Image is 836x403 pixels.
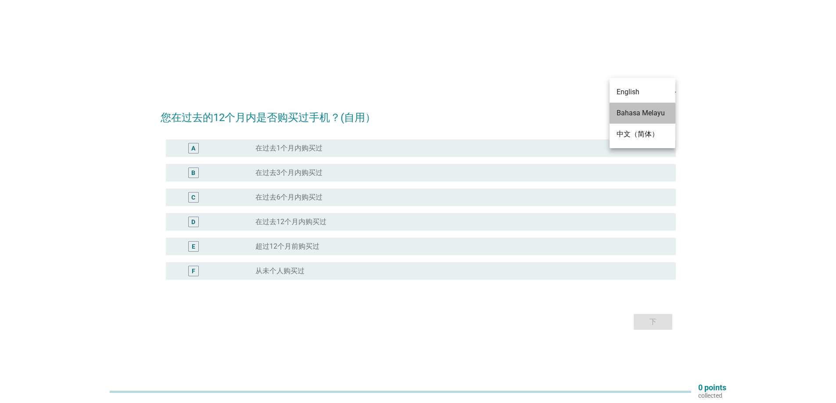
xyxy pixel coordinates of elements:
[617,87,668,97] div: English
[255,267,305,275] label: 从未个人购买过
[665,80,676,90] i: arrow_drop_down
[255,193,323,202] label: 在过去6个月内购买过
[191,217,195,226] div: D
[698,392,726,399] p: collected
[255,144,323,153] label: 在过去1个月内购买过
[192,266,195,275] div: F
[255,168,323,177] label: 在过去3个月内购买过
[191,143,195,153] div: A
[617,108,668,118] div: Bahasa Melayu
[191,168,195,177] div: B
[161,101,676,125] h2: 您在过去的12个月内是否购买过手机？(自用）
[255,242,319,251] label: 超过12个月前购买过
[617,129,668,139] div: 中文（简体）
[191,193,195,202] div: C
[698,384,726,392] p: 0 points
[192,242,195,251] div: E
[255,218,327,226] label: 在过去12个月内购买过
